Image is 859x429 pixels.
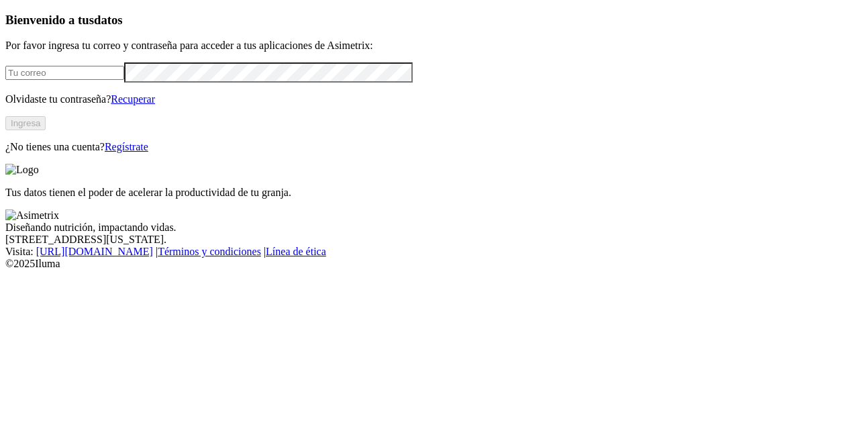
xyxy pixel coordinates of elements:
div: Visita : | | [5,246,854,258]
a: Términos y condiciones [158,246,261,257]
button: Ingresa [5,116,46,130]
img: Asimetrix [5,209,59,222]
a: Línea de ética [266,246,326,257]
div: Diseñando nutrición, impactando vidas. [5,222,854,234]
a: Regístrate [105,141,148,152]
p: Olvidaste tu contraseña? [5,93,854,105]
div: [STREET_ADDRESS][US_STATE]. [5,234,854,246]
img: Logo [5,164,39,176]
div: © 2025 Iluma [5,258,854,270]
span: datos [94,13,123,27]
p: ¿No tienes una cuenta? [5,141,854,153]
p: Por favor ingresa tu correo y contraseña para acceder a tus aplicaciones de Asimetrix: [5,40,854,52]
p: Tus datos tienen el poder de acelerar la productividad de tu granja. [5,187,854,199]
a: Recuperar [111,93,155,105]
input: Tu correo [5,66,124,80]
h3: Bienvenido a tus [5,13,854,28]
a: [URL][DOMAIN_NAME] [36,246,153,257]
